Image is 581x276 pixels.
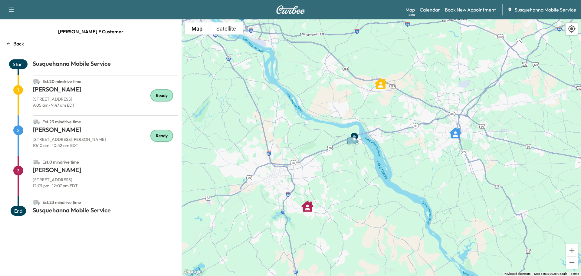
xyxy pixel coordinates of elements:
span: Est. 23 min drive time [42,119,81,125]
span: Est. 0 min drive time [42,159,79,165]
span: Est. 23 min drive time [42,200,81,205]
span: 3 [13,166,23,175]
div: Ready [150,89,173,101]
a: Open this area in Google Maps (opens a new window) [183,268,203,276]
div: Ready [150,130,173,142]
span: 2 [13,125,23,135]
button: Zoom out [566,257,578,269]
p: Back [13,40,24,47]
button: Show street map [185,22,209,35]
a: Terms (opens in new tab) [571,272,579,275]
gmp-advanced-marker: STEPHANIE Sodak [375,75,387,87]
h1: Susquehanna Mobile Service [33,206,178,217]
span: 1 [13,85,23,95]
span: [PERSON_NAME] F Customer [58,25,123,38]
p: 10:10 am - 10:52 am EDT [33,142,178,148]
h1: [PERSON_NAME] [33,166,178,177]
span: Est. 20 min drive time [42,79,81,84]
button: Keyboard shortcuts [504,272,530,276]
a: MapBeta [405,6,415,13]
gmp-advanced-marker: STEPHANIE HENRY [301,197,313,209]
img: Curbee Logo [276,5,305,14]
h1: Susquehanna Mobile Service [33,59,178,70]
gmp-advanced-marker: End Point [348,129,360,141]
p: [STREET_ADDRESS] [33,177,178,183]
gmp-advanced-marker: BIANCA MURIEL [449,124,461,136]
button: Zoom in [566,244,578,256]
a: Book New Appointment [445,6,496,13]
span: End [11,206,26,216]
a: Calendar [420,6,440,13]
p: [STREET_ADDRESS] [33,96,178,102]
div: Recenter map [565,22,578,35]
img: Google [183,268,203,276]
span: Start [9,59,28,69]
p: 9:05 am - 9:47 am EDT [33,102,178,108]
div: Beta [409,12,415,17]
p: 12:07 pm - 12:07 pm EDT [33,183,178,189]
h1: [PERSON_NAME] [33,125,178,136]
h1: [PERSON_NAME] [33,85,178,96]
gmp-advanced-marker: Van [344,130,365,141]
p: [STREET_ADDRESS][PERSON_NAME] [33,136,178,142]
span: Map data ©2025 Google [534,272,567,275]
span: Susquehanna Mobile Service [515,6,576,13]
button: Show satellite imagery [209,22,243,35]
